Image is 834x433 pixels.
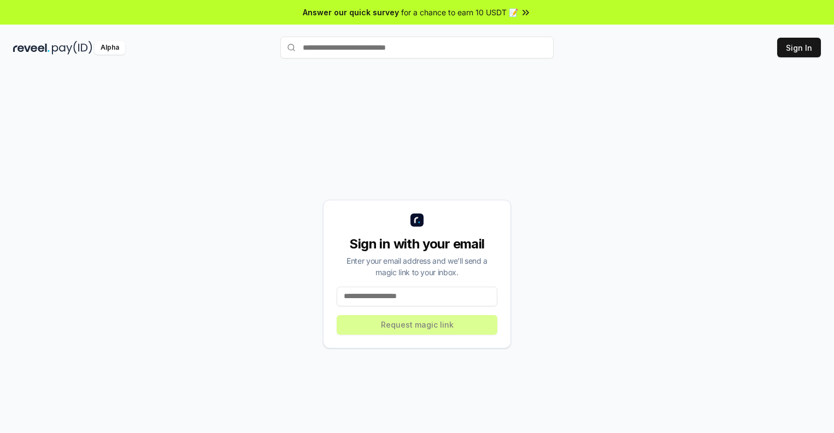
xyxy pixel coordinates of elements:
[13,41,50,55] img: reveel_dark
[337,255,497,278] div: Enter your email address and we’ll send a magic link to your inbox.
[337,235,497,253] div: Sign in with your email
[52,41,92,55] img: pay_id
[95,41,125,55] div: Alpha
[303,7,399,18] span: Answer our quick survey
[401,7,518,18] span: for a chance to earn 10 USDT 📝
[777,38,821,57] button: Sign In
[410,213,424,227] img: logo_small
